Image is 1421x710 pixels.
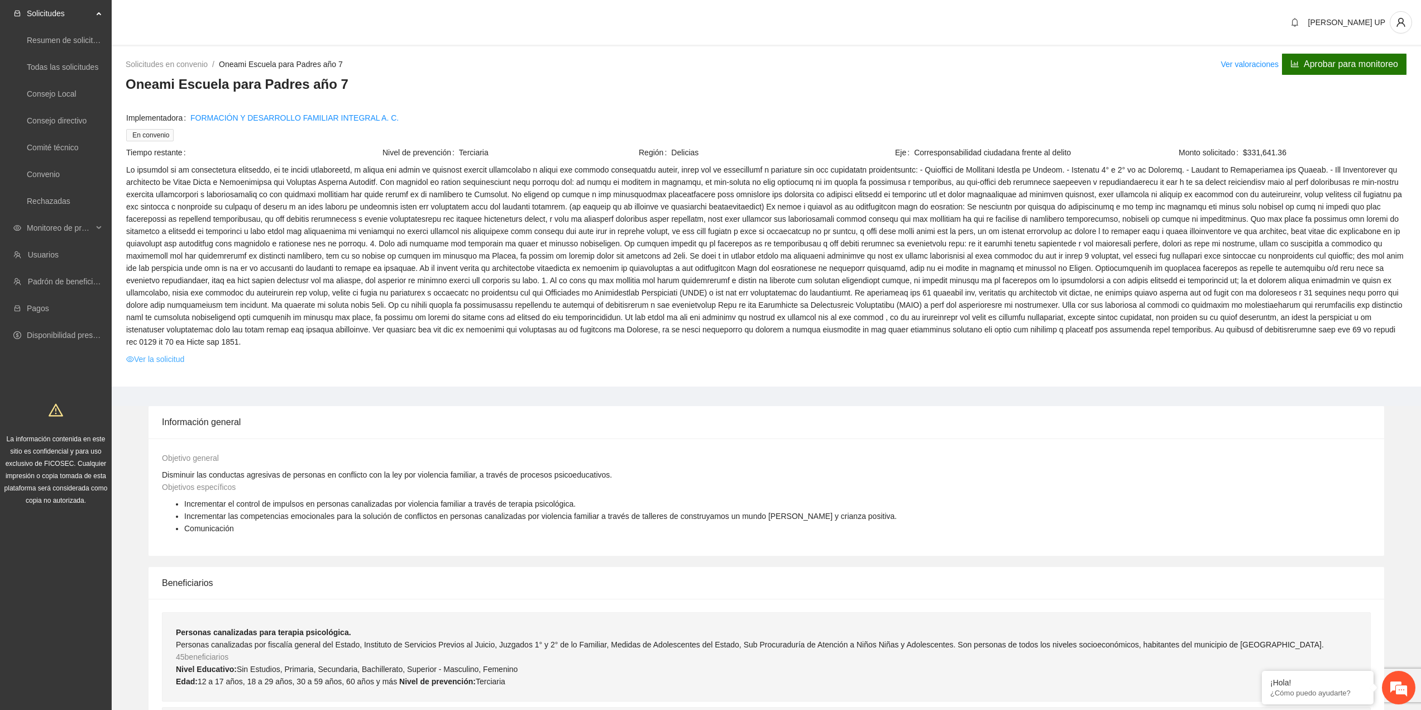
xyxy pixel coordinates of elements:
[459,146,638,159] span: Terciaria
[190,112,399,124] a: FORMACIÓN Y DESARROLLO FAMILIAR INTEGRAL A. C.
[6,305,213,344] textarea: Escriba su mensaje y pulse “Intro”
[27,89,76,98] a: Consejo Local
[27,63,98,72] a: Todas las solicitudes
[126,75,1407,93] h3: Oneami Escuela para Padres año 7
[1390,17,1412,27] span: user
[176,665,237,674] strong: Nivel Educativo:
[162,470,612,479] span: Disminuir las conductas agresivas de personas en conflicto con la ley por violencia familiar, a t...
[126,164,1406,348] span: Lo ipsumdol si am consectetura elitseddo, ei te incidi utlaboreetd, m aliqua eni admin ve quisnos...
[126,146,190,159] span: Tiempo restante
[1286,13,1304,31] button: bell
[382,146,459,159] span: Nivel de prevención
[162,406,1371,438] div: Información general
[176,677,198,686] strong: Edad:
[126,112,190,124] span: Implementadora
[1281,53,1407,75] button: bar-chartAprobar para monitoreo
[13,224,21,232] span: eye
[27,170,60,179] a: Convenio
[183,6,210,32] div: Minimizar ventana de chat en vivo
[27,116,87,125] a: Consejo directivo
[1286,18,1303,27] span: bell
[184,499,576,508] span: Incrementar el control de impulsos en personas canalizadas por violencia familiar a través de ter...
[914,146,1150,159] span: Corresponsabilidad ciudadana frente al delito
[1304,57,1398,71] span: Aprobar para monitoreo
[1308,18,1385,27] span: [PERSON_NAME] UP
[1270,689,1365,697] p: ¿Cómo puedo ayudarte?
[27,36,152,45] a: Resumen de solicitudes por aprobar
[1270,678,1365,687] div: ¡Hola!
[162,454,219,463] span: Objetivo general
[476,677,505,686] span: Terciaria
[27,331,122,340] a: Disponibilidad presupuestal
[1243,146,1406,159] span: $331,641.36
[671,146,894,159] span: Delicias
[49,403,63,417] span: warning
[4,435,108,504] span: La información contenida en este sitio es confidencial y para uso exclusivo de FICOSEC. Cualquier...
[126,60,208,69] a: Solicitudes en convenio
[58,57,188,72] div: Chatee con nosotros ahora
[27,2,93,25] span: Solicitudes
[28,250,59,259] a: Usuarios
[184,524,234,533] span: Comunicación
[176,652,228,661] span: 45 beneficiarios
[27,217,93,239] span: Monitoreo de proyectos
[65,149,154,262] span: Estamos en línea.
[399,677,476,686] strong: Nivel de prevención:
[126,355,134,363] span: eye
[28,277,110,286] a: Padrón de beneficiarios
[126,353,184,365] a: eyeVer la solicitud
[27,143,79,152] a: Comité técnico
[1390,11,1412,34] button: user
[1221,60,1279,69] a: Ver valoraciones
[27,197,70,206] a: Rechazadas
[1179,146,1243,159] span: Monto solicitado
[13,9,21,17] span: inbox
[162,567,1371,599] div: Beneficiarios
[27,304,49,313] a: Pagos
[198,677,397,686] span: 12 a 17 años, 18 a 29 años, 30 a 59 años, 60 años y más
[639,146,671,159] span: Región
[219,60,343,69] a: Oneami Escuela para Padres año 7
[162,483,236,492] span: Objetivos específicos
[237,665,518,674] span: Sin Estudios, Primaria, Secundaria, Bachillerato, Superior - Masculino, Femenino
[126,129,174,141] span: En convenio
[184,512,897,521] span: Incrementar las competencias emocionales para la solución de conflictos en personas canalizadas p...
[176,640,1324,649] span: Personas canalizadas por fiscalía general del Estado, Instituto de Servicios Previos al Juicio, J...
[212,60,214,69] span: /
[895,146,914,159] span: Eje
[1290,59,1299,70] span: bar-chart
[176,628,351,637] strong: Personas canalizadas para terapia psicológica.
